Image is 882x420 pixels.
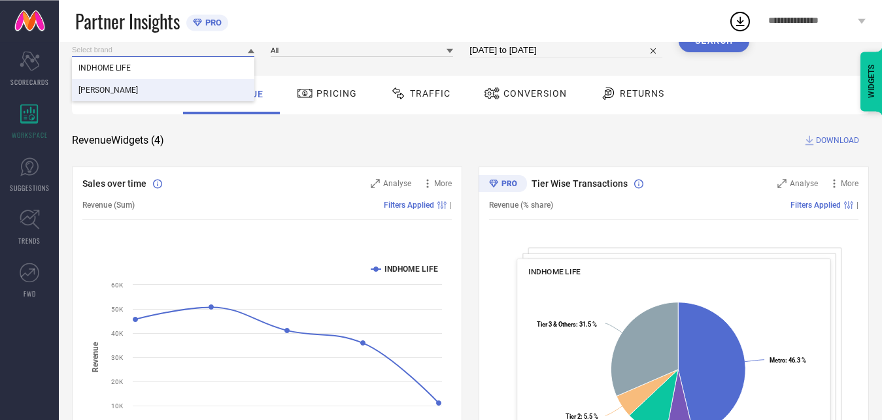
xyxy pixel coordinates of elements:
input: Select brand [72,43,254,57]
text: INDHOME LIFE [384,265,438,274]
span: Revenue (% share) [489,201,553,210]
span: TRENDS [18,236,41,246]
span: Conversion [503,88,567,99]
span: INDHOME LIFE [528,267,581,276]
span: More [434,179,452,188]
span: FWD [24,289,36,299]
text: 60K [111,282,124,289]
span: PRO [202,18,222,27]
span: Filters Applied [790,201,841,210]
span: Tier Wise Transactions [532,178,628,189]
span: SUGGESTIONS [10,183,50,193]
div: Open download list [728,9,752,33]
span: SCORECARDS [10,77,49,87]
span: | [450,201,452,210]
span: Analyse [790,179,818,188]
tspan: Tier 2 [566,413,581,420]
text: 20K [111,378,124,385]
span: Traffic [410,88,450,99]
span: Partner Insights [75,8,180,35]
text: 50K [111,306,124,313]
span: [PERSON_NAME] [78,86,138,95]
div: MUFFLY [72,79,254,101]
span: Analyse [383,179,411,188]
text: 30K [111,354,124,361]
span: Returns [620,88,664,99]
span: More [841,179,858,188]
text: : 5.5 % [566,413,598,420]
span: Filters Applied [384,201,434,210]
text: : 31.5 % [537,321,597,328]
span: | [857,201,858,210]
svg: Zoom [777,179,787,188]
span: INDHOME LIFE [78,63,131,73]
div: Premium [479,175,527,195]
tspan: Revenue [91,342,100,372]
input: Select time period [469,42,662,58]
text: 10K [111,402,124,410]
tspan: Metro [770,357,785,364]
text: : 46.3 % [770,357,806,364]
svg: Zoom [371,179,380,188]
text: 40K [111,330,124,337]
span: Revenue (Sum) [82,201,135,210]
tspan: Tier 3 & Others [537,321,576,328]
span: DOWNLOAD [816,134,859,147]
span: Pricing [316,88,357,99]
span: Revenue Widgets ( 4 ) [72,134,164,147]
div: INDHOME LIFE [72,57,254,79]
span: Sales over time [82,178,146,189]
span: WORKSPACE [12,130,48,140]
